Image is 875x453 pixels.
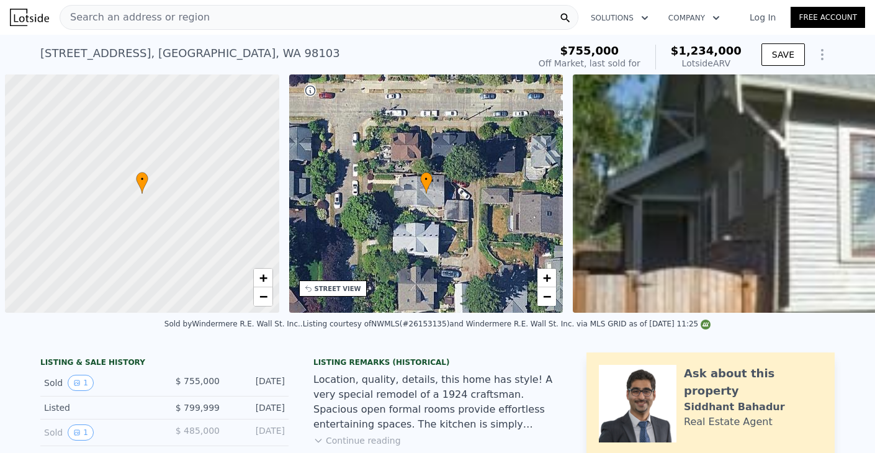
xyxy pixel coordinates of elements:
[791,7,865,28] a: Free Account
[761,43,805,66] button: SAVE
[315,284,361,294] div: STREET VIEW
[44,424,155,441] div: Sold
[684,415,773,429] div: Real Estate Agent
[40,357,289,370] div: LISTING & SALE HISTORY
[44,375,155,391] div: Sold
[658,7,730,29] button: Company
[176,376,220,386] span: $ 755,000
[671,44,742,57] span: $1,234,000
[671,57,742,70] div: Lotside ARV
[136,172,148,194] div: •
[560,44,619,57] span: $755,000
[136,174,148,185] span: •
[40,45,340,62] div: [STREET_ADDRESS] , [GEOGRAPHIC_DATA] , WA 98103
[164,320,303,328] div: Sold by Windermere R.E. Wall St. Inc. .
[254,269,272,287] a: Zoom in
[313,372,562,432] div: Location, quality, details, this home has style! A very special remodel of a 1924 craftsman. Spac...
[176,403,220,413] span: $ 799,999
[539,57,640,70] div: Off Market, last sold for
[259,289,267,304] span: −
[60,10,210,25] span: Search an address or region
[230,375,285,391] div: [DATE]
[303,320,711,328] div: Listing courtesy of NWMLS (#26153135) and Windermere R.E. Wall St. Inc. via MLS GRID as of [DATE]...
[44,401,155,414] div: Listed
[537,269,556,287] a: Zoom in
[313,357,562,367] div: Listing Remarks (Historical)
[581,7,658,29] button: Solutions
[259,270,267,285] span: +
[810,42,835,67] button: Show Options
[420,174,433,185] span: •
[543,270,551,285] span: +
[254,287,272,306] a: Zoom out
[176,426,220,436] span: $ 485,000
[537,287,556,306] a: Zoom out
[684,365,822,400] div: Ask about this property
[313,434,401,447] button: Continue reading
[543,289,551,304] span: −
[684,400,785,415] div: Siddhant Bahadur
[735,11,791,24] a: Log In
[68,375,94,391] button: View historical data
[10,9,49,26] img: Lotside
[68,424,94,441] button: View historical data
[230,401,285,414] div: [DATE]
[420,172,433,194] div: •
[701,320,711,330] img: NWMLS Logo
[230,424,285,441] div: [DATE]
